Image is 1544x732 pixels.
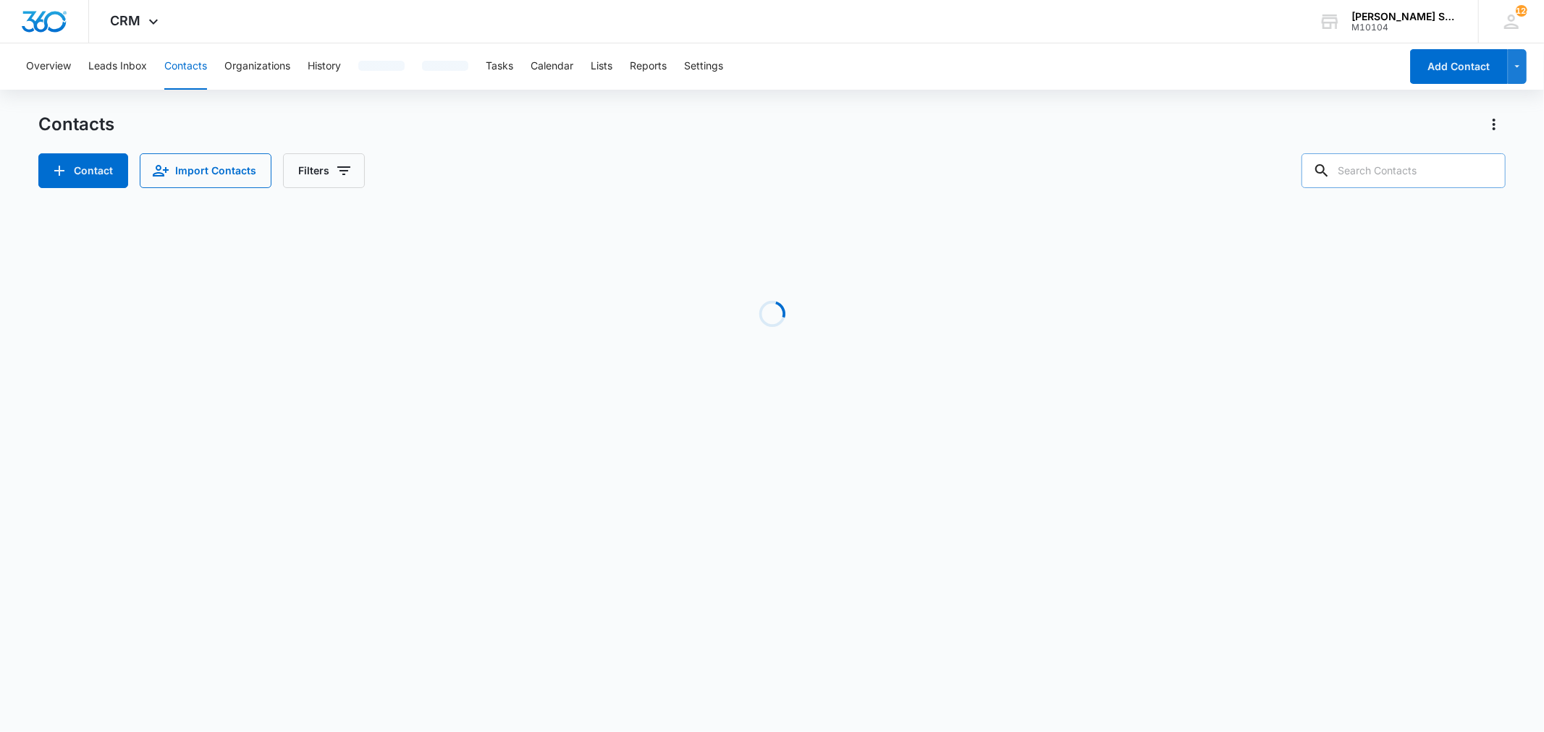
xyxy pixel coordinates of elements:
[38,153,128,188] button: Add Contact
[1351,11,1457,22] div: account name
[140,153,271,188] button: Import Contacts
[26,43,71,90] button: Overview
[1351,22,1457,33] div: account id
[164,43,207,90] button: Contacts
[531,43,573,90] button: Calendar
[1302,153,1506,188] input: Search Contacts
[308,43,341,90] button: History
[88,43,147,90] button: Leads Inbox
[1516,5,1527,17] span: 124
[630,43,667,90] button: Reports
[38,114,114,135] h1: Contacts
[111,13,141,28] span: CRM
[486,43,513,90] button: Tasks
[224,43,290,90] button: Organizations
[1516,5,1527,17] div: notifications count
[591,43,612,90] button: Lists
[283,153,365,188] button: Filters
[1482,113,1506,136] button: Actions
[1410,49,1508,84] button: Add Contact
[684,43,723,90] button: Settings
